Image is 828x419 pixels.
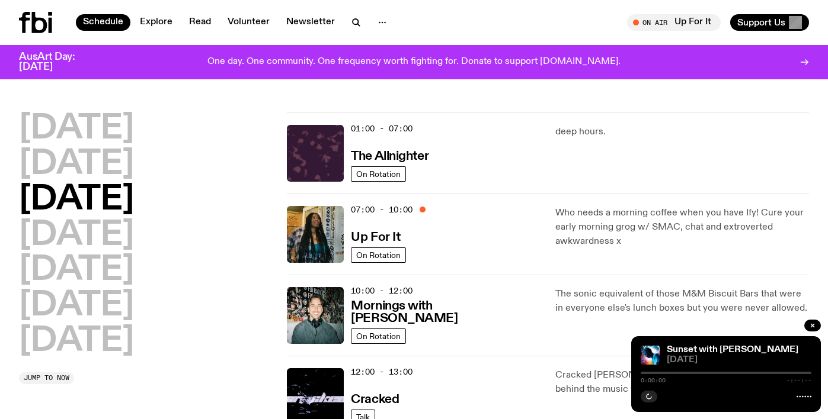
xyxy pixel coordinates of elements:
[356,331,401,340] span: On Rotation
[351,229,400,244] a: Up For It
[351,148,429,163] a: The Allnighter
[24,375,69,381] span: Jump to now
[555,368,809,397] p: Cracked [PERSON_NAME] open the creative process behind the music we love
[279,14,342,31] a: Newsletter
[356,169,401,178] span: On Rotation
[555,125,809,139] p: deep hours.
[182,14,218,31] a: Read
[667,356,811,365] span: [DATE]
[351,298,541,325] a: Mornings with [PERSON_NAME]
[76,14,130,31] a: Schedule
[351,247,406,263] a: On Rotation
[207,57,621,67] p: One day. One community. One frequency worth fighting for. Donate to support [DOMAIN_NAME].
[351,231,400,244] h3: Up For It
[351,285,413,296] span: 10:00 - 12:00
[19,219,134,252] button: [DATE]
[641,378,666,383] span: 0:00:00
[19,325,134,358] button: [DATE]
[287,287,344,344] img: Radio presenter Ben Hansen sits in front of a wall of photos and an fbi radio sign. Film photo. B...
[220,14,277,31] a: Volunteer
[356,250,401,259] span: On Rotation
[19,254,134,287] button: [DATE]
[730,14,809,31] button: Support Us
[19,148,134,181] button: [DATE]
[133,14,180,31] a: Explore
[19,183,134,217] button: [DATE]
[641,346,660,365] img: Simon Caldwell stands side on, looking downwards. He has headphones on. Behind him is a brightly ...
[351,391,399,406] a: Cracked
[627,14,721,31] button: On AirUp For It
[351,166,406,182] a: On Rotation
[19,372,74,384] button: Jump to now
[787,378,811,383] span: -:--:--
[19,112,134,146] button: [DATE]
[351,150,429,163] h3: The Allnighter
[19,52,95,72] h3: AusArt Day: [DATE]
[351,204,413,215] span: 07:00 - 10:00
[351,123,413,134] span: 01:00 - 07:00
[555,287,809,315] p: The sonic equivalent of those M&M Biscuit Bars that were in everyone else's lunch boxes but you w...
[351,366,413,378] span: 12:00 - 13:00
[667,345,798,354] a: Sunset with [PERSON_NAME]
[287,206,344,263] img: Ify - a Brown Skin girl with black braided twists, looking up to the side with her tongue stickin...
[351,394,399,406] h3: Cracked
[737,17,785,28] span: Support Us
[555,206,809,249] p: Who needs a morning coffee when you have Ify! Cure your early morning grog w/ SMAC, chat and extr...
[351,328,406,344] a: On Rotation
[19,289,134,323] button: [DATE]
[351,300,541,325] h3: Mornings with [PERSON_NAME]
